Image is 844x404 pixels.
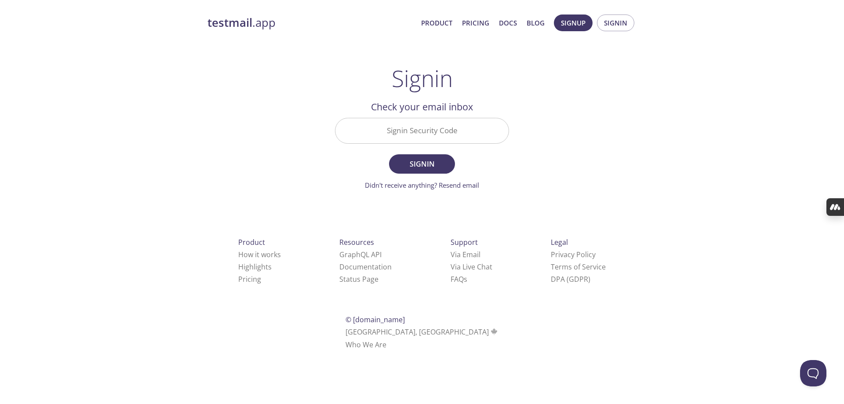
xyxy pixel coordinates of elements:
a: Pricing [462,17,489,29]
span: s [464,274,467,284]
span: Signin [604,17,627,29]
a: Product [421,17,452,29]
a: Pricing [238,274,261,284]
iframe: Help Scout Beacon - Open [800,360,826,386]
span: Product [238,237,265,247]
a: How it works [238,250,281,259]
strong: testmail [207,15,252,30]
span: Support [451,237,478,247]
a: Status Page [339,274,378,284]
span: Legal [551,237,568,247]
span: Resources [339,237,374,247]
span: © [DOMAIN_NAME] [346,315,405,324]
a: Blog [527,17,545,29]
a: FAQ [451,274,467,284]
a: testmail.app [207,15,414,30]
a: Via Live Chat [451,262,492,272]
a: DPA (GDPR) [551,274,590,284]
a: Who We Are [346,340,386,349]
h1: Signin [392,65,453,91]
a: Terms of Service [551,262,606,272]
a: Didn't receive anything? Resend email [365,181,479,189]
span: Signin [399,158,445,170]
span: Signup [561,17,586,29]
button: Signup [554,15,593,31]
a: Privacy Policy [551,250,596,259]
a: Documentation [339,262,392,272]
a: Docs [499,17,517,29]
a: Highlights [238,262,272,272]
h2: Check your email inbox [335,99,509,114]
a: Via Email [451,250,480,259]
button: Signin [389,154,455,174]
a: GraphQL API [339,250,382,259]
span: [GEOGRAPHIC_DATA], [GEOGRAPHIC_DATA] [346,327,499,337]
button: Signin [597,15,634,31]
